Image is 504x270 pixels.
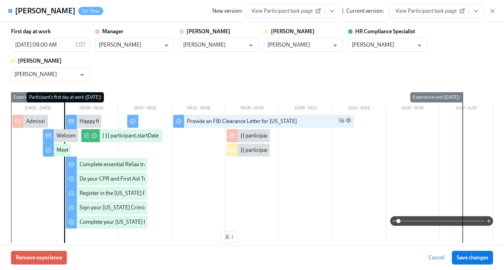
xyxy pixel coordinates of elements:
div: 10/27 – 11/02 [440,105,493,113]
div: Meet the team! [57,146,92,154]
button: Open [77,70,87,80]
div: Experience end ([DATE]) [410,92,463,102]
div: {{ participant.fullName }} Check-Out update [240,146,343,154]
button: Cancel [424,251,449,265]
div: Complete essential Relias trainings [80,161,161,168]
div: 09/29 – 10/05 [225,105,279,113]
div: Provide an FBI Clearance Letter for [US_STATE] [187,118,297,125]
span: Save changes [457,254,488,261]
strong: Manager [102,28,123,35]
strong: [PERSON_NAME] [187,28,230,35]
div: 09/08 – 09/14 [64,105,118,113]
strong: [PERSON_NAME] [18,58,62,64]
strong: HR Compliance Specialist [355,28,415,35]
button: Open [245,40,256,51]
span: Remove experience [16,254,62,261]
div: Participant's first day at work ([DATE]) [26,92,104,102]
div: Happy first day! [80,118,116,125]
div: 09/22 – 09/28 [172,105,225,113]
div: [DATE] – [DATE] [11,105,64,113]
span: 1 [225,234,233,241]
a: View Participant task page [389,4,469,18]
div: Current version: [346,7,384,15]
button: Save changes [452,251,493,265]
button: Open [161,40,172,51]
div: 10/13 – 10/19 [332,105,386,113]
div: 10/20 – 10/26 [386,105,440,113]
button: 1 [221,231,237,243]
label: First day at work [11,28,51,35]
div: Sign your [US_STATE] Criminal History Affidavit [80,204,190,211]
span: Work Email [339,118,344,125]
strong: [PERSON_NAME] [271,28,315,35]
div: Do your CPR and First Aid Training [80,175,160,183]
div: | [342,7,344,15]
button: Remove experience [11,251,67,265]
button: View task page [325,4,339,18]
h4: [PERSON_NAME] [15,6,75,16]
div: [ {{ participant.startDate | MMM Do }} Cohort] Confirm when cleared to conduct BPSes [103,132,303,139]
div: 10/06 – 10/12 [279,105,332,113]
span: On Time [78,9,103,14]
span: Cancel [429,254,444,261]
div: {{ participant.fullName }} Check-Out update [240,132,343,139]
p: CDT [75,41,86,49]
button: Open [414,40,425,51]
div: Welcome to the Charlie Health team! [57,132,142,139]
div: New version: [212,7,243,15]
a: View Participant task page [245,4,325,18]
div: Register in the [US_STATE] Fingerprint Portal [80,189,185,197]
span: View Participant task page [395,8,464,14]
button: View task page [469,4,483,18]
button: Open [330,40,340,51]
span: View Participant task page [251,8,320,14]
div: Admissions/Intake New Hire cleared to start [26,118,129,125]
div: 09/15 – 09/21 [118,105,171,113]
span: Slack [346,118,351,125]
